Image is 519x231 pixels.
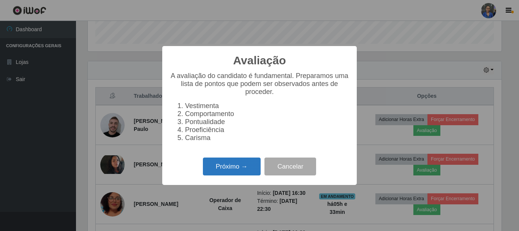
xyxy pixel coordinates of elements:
[170,72,349,96] p: A avaliação do candidato é fundamental. Preparamos uma lista de pontos que podem ser observados a...
[233,54,286,67] h2: Avaliação
[185,134,349,142] li: Carisma
[185,110,349,118] li: Comportamento
[203,158,261,175] button: Próximo →
[264,158,316,175] button: Cancelar
[185,126,349,134] li: Proeficiência
[185,118,349,126] li: Pontualidade
[185,102,349,110] li: Vestimenta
